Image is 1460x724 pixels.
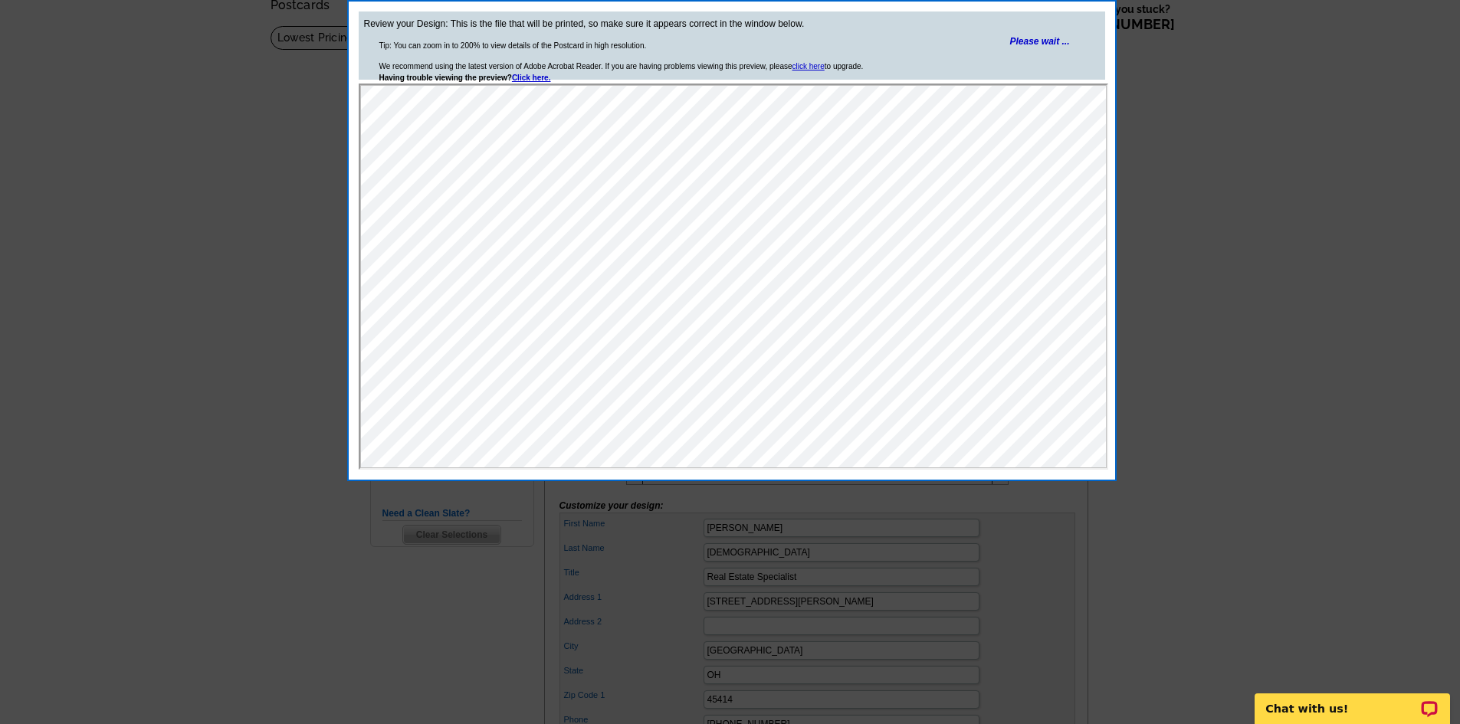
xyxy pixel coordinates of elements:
[979,6,1099,77] a: Please wait ...
[512,74,551,82] a: Click here.
[379,74,551,82] strong: Having trouble viewing the preview?
[1245,676,1460,724] iframe: LiveChat chat widget
[792,62,825,70] a: click here
[1009,36,1069,47] strong: Please wait ...
[379,40,647,51] div: Tip: You can zoom in to 200% to view details of the Postcard in high resolution.
[379,61,864,84] div: We recommend using the latest version of Adobe Acrobat Reader. If you are having problems viewing...
[359,11,1105,80] div: Review your Design: This is the file that will be printed, so make sure it appears correct in the...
